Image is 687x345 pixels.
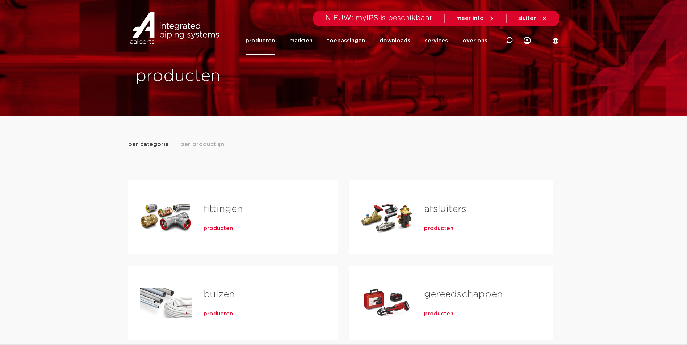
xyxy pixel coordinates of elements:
a: meer info [456,15,495,22]
a: markten [289,27,313,55]
a: afsluiters [424,204,466,214]
a: producten [424,225,453,232]
a: producten [204,225,233,232]
nav: Menu [246,27,487,55]
a: buizen [204,290,235,299]
a: fittingen [204,204,243,214]
span: meer info [456,16,484,21]
a: producten [204,310,233,318]
a: producten [246,27,275,55]
span: per categorie [128,140,169,149]
a: gereedschappen [424,290,503,299]
a: over ons [462,27,487,55]
a: toepassingen [327,27,365,55]
a: sluiten [518,15,548,22]
a: downloads [380,27,410,55]
a: services [425,27,448,55]
span: per productlijn [180,140,224,149]
span: NIEUW: myIPS is beschikbaar [325,14,433,22]
span: sluiten [518,16,537,21]
a: producten [424,310,453,318]
h1: producten [135,65,340,88]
